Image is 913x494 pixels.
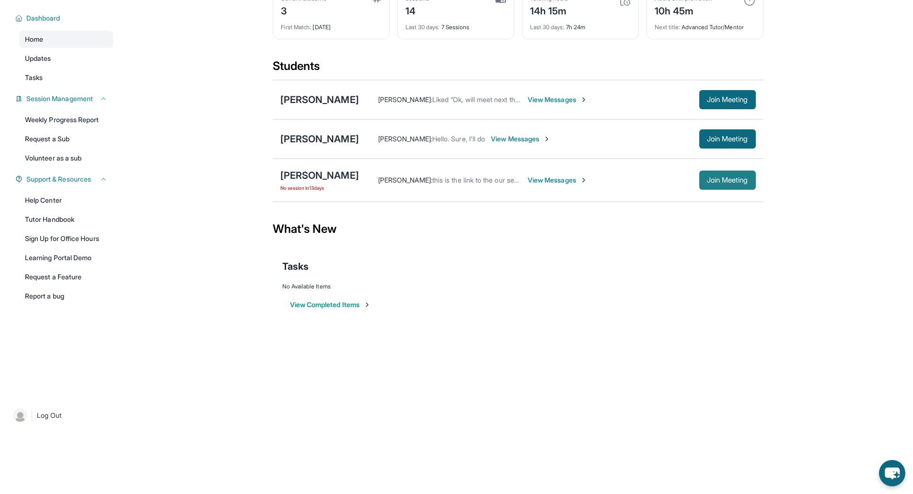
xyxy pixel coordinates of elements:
[580,96,588,103] img: Chevron-Right
[26,94,93,103] span: Session Management
[290,300,371,310] button: View Completed Items
[273,58,763,80] div: Students
[405,23,440,31] span: Last 30 days :
[19,268,113,286] a: Request a Feature
[282,260,309,273] span: Tasks
[19,287,113,305] a: Report a bug
[378,135,432,143] span: [PERSON_NAME] :
[19,230,113,247] a: Sign Up for Office Hours
[432,95,526,103] span: Liked “Ok, will meet next then.”
[23,13,107,23] button: Dashboard
[530,23,565,31] span: Last 30 days :
[19,69,113,86] a: Tasks
[530,18,631,31] div: 7h 24m
[491,134,551,144] span: View Messages
[23,94,107,103] button: Session Management
[281,23,312,31] span: First Match :
[378,176,432,184] span: [PERSON_NAME] :
[432,176,606,184] span: this is the link to the our sessions: [URL][DOMAIN_NAME]
[19,130,113,148] a: Request a Sub
[31,410,33,421] span: |
[699,129,756,149] button: Join Meeting
[405,18,506,31] div: 7 Sessions
[19,50,113,67] a: Updates
[13,409,27,422] img: user-img
[280,93,359,106] div: [PERSON_NAME]
[280,132,359,146] div: [PERSON_NAME]
[707,97,748,103] span: Join Meeting
[26,13,60,23] span: Dashboard
[282,283,754,290] div: No Available Items
[707,177,748,183] span: Join Meeting
[19,192,113,209] a: Help Center
[281,2,326,18] div: 3
[655,2,712,18] div: 10h 45m
[25,54,51,63] span: Updates
[528,175,588,185] span: View Messages
[19,249,113,266] a: Learning Portal Demo
[25,34,43,44] span: Home
[530,2,568,18] div: 14h 15m
[405,2,429,18] div: 14
[280,169,359,182] div: [PERSON_NAME]
[580,176,588,184] img: Chevron-Right
[280,184,359,192] span: No session in 13 days
[25,73,43,82] span: Tasks
[19,31,113,48] a: Home
[543,135,551,143] img: Chevron-Right
[37,411,62,420] span: Log Out
[19,211,113,228] a: Tutor Handbook
[879,460,905,486] button: chat-button
[10,405,113,426] a: |Log Out
[378,95,432,103] span: [PERSON_NAME] :
[699,90,756,109] button: Join Meeting
[19,111,113,128] a: Weekly Progress Report
[432,135,485,143] span: Hello. Sure, I'll do
[707,136,748,142] span: Join Meeting
[26,174,91,184] span: Support & Resources
[23,174,107,184] button: Support & Resources
[655,18,755,31] div: Advanced Tutor/Mentor
[273,208,763,250] div: What's New
[19,149,113,167] a: Volunteer as a sub
[699,171,756,190] button: Join Meeting
[281,18,381,31] div: [DATE]
[655,23,681,31] span: Next title :
[528,95,588,104] span: View Messages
